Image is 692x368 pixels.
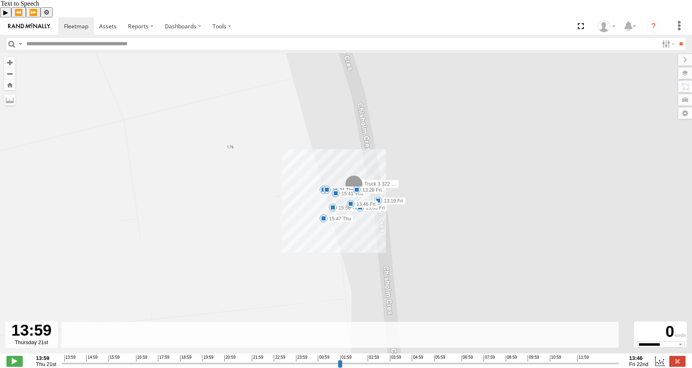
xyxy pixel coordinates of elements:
button: Forward [26,7,40,17]
span: 09:59 [528,355,539,362]
span: 14:59 [86,355,98,362]
span: 11:59 [577,355,589,362]
button: Settings [40,7,53,17]
span: 00:59 [318,355,329,362]
span: 15:59 [109,355,120,362]
span: 21:59 [252,355,263,362]
label: Play/Stop [6,356,23,366]
label: Measure [4,94,15,106]
strong: 13:46 [629,355,649,361]
label: Map Settings [678,108,692,119]
span: 07:59 [483,355,495,362]
div: Julian Wright [595,20,618,32]
span: Truck 3 322 - 1AGB008 [364,181,415,187]
span: 10:59 [550,355,561,362]
label: Search Query [17,38,23,50]
span: 18:59 [180,355,192,362]
label: Dashboards [159,17,207,35]
span: Full Screen Dashboard [572,17,589,35]
span: 23:59 [296,355,307,362]
div: 0 [635,323,686,341]
label: 15:47 Thu [324,215,353,222]
span: Thu 21st Aug 2025 [36,361,56,367]
span: 13:59 [64,355,76,362]
span: 05:59 [434,355,445,362]
label: 13:19 Fri [378,197,405,205]
strong: 13:59 [36,355,56,361]
label: 13:28 Fri [357,186,384,194]
span: 02:59 [368,355,379,362]
label: Close [669,356,686,366]
button: Previous [11,7,26,17]
label: Search Filter Options [659,38,676,50]
span: 20:59 [224,355,236,362]
a: ? [641,17,666,35]
label: 15:41 Thu [336,190,366,197]
span: 22:59 [274,355,285,362]
label: 15:24 Thu [327,186,357,194]
span: 04:59 [412,355,423,362]
img: rand-logo.svg [8,23,50,29]
i: ? [647,20,660,33]
label: 15:56 Thu [333,204,363,211]
label: 13:46 Fri [351,201,378,208]
span: 16:59 [136,355,147,362]
span: 19:59 [202,355,213,362]
button: Zoom out [4,68,15,79]
span: Fri 22nd Aug 2025 [629,361,649,367]
label: Notifications [621,17,639,35]
span: 17:59 [158,355,169,362]
button: Zoom Home [4,79,15,90]
button: Zoom in [4,57,15,68]
label: 13:05 Fri [360,204,387,211]
label: System Management [670,17,688,35]
span: 03:59 [390,355,401,362]
span: 01:59 [340,355,351,362]
span: 08:59 [506,355,517,362]
span: 06:59 [462,355,473,362]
